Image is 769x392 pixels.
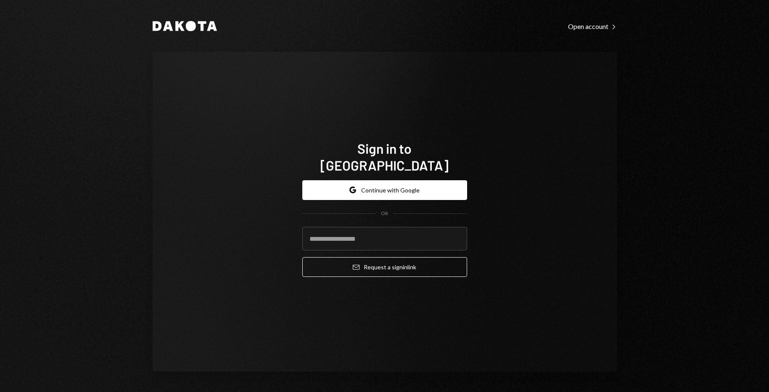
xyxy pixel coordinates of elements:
h1: Sign in to [GEOGRAPHIC_DATA] [302,140,467,174]
a: Open account [568,21,617,31]
button: Continue with Google [302,180,467,200]
div: Open account [568,22,617,31]
button: Request a signinlink [302,257,467,277]
div: OR [381,210,388,217]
